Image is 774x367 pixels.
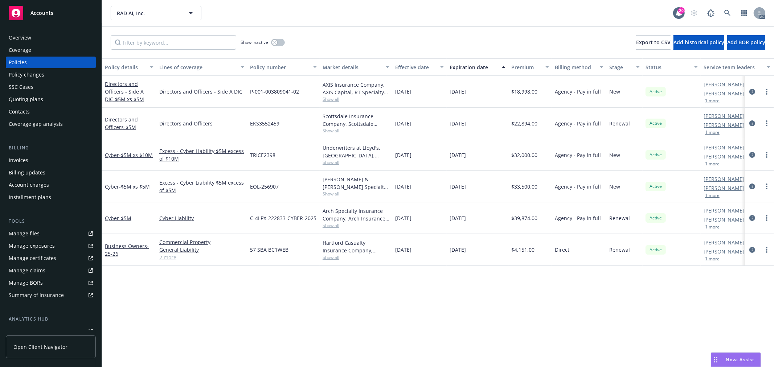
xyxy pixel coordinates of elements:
a: Loss summary generator [6,326,96,337]
div: Installment plans [9,191,51,203]
a: circleInformation [748,150,757,159]
a: Directors and Officers [159,120,244,127]
span: - $5M xs $10M [119,152,153,158]
div: Contacts [9,106,30,117]
a: [PERSON_NAME] [704,90,744,97]
span: [DATE] [450,246,466,253]
span: [DATE] [450,151,466,159]
button: Stage [606,58,643,76]
span: $4,151.00 [511,246,535,253]
input: Filter by keyword... [111,35,236,50]
a: Billing updates [6,167,96,178]
div: Billing method [555,63,595,71]
div: Policy details [105,63,146,71]
a: SSC Cases [6,81,96,93]
span: $18,998.00 [511,88,537,95]
span: $32,000.00 [511,151,537,159]
a: Manage files [6,228,96,239]
a: Commercial Property [159,238,244,246]
div: Quoting plans [9,94,43,105]
span: [DATE] [395,151,411,159]
div: Coverage gap analysis [9,118,63,130]
button: Market details [320,58,392,76]
span: $22,894.00 [511,120,537,127]
span: Show all [323,191,389,197]
button: Add BOR policy [727,35,765,50]
button: RAD AI, Inc. [111,6,201,20]
span: [DATE] [450,88,466,95]
a: Quoting plans [6,94,96,105]
a: [PERSON_NAME] [704,153,744,160]
span: [DATE] [395,214,411,222]
span: Active [648,120,663,127]
a: Coverage [6,44,96,56]
span: Show all [323,159,389,165]
button: Status [643,58,701,76]
span: Renewal [609,120,630,127]
div: SSC Cases [9,81,33,93]
div: Invoices [9,154,28,166]
div: Scottsdale Insurance Company, Scottsdale Insurance Company (Nationwide), RT Specialty Insurance S... [323,112,389,128]
span: Show all [323,254,389,260]
span: - $5M xs $5M [119,183,150,190]
div: Manage BORs [9,277,43,289]
a: Contacts [6,106,96,117]
span: Show all [323,222,389,228]
a: Directors and Officers - Side A DIC [159,88,244,95]
span: Add historical policy [673,39,724,46]
div: Manage claims [9,265,45,276]
span: Active [648,247,663,253]
div: Account charges [9,179,49,191]
div: Expiration date [450,63,497,71]
span: New [609,88,620,95]
span: Agency - Pay in full [555,214,601,222]
span: EKS3552459 [250,120,279,127]
a: Directors and Officers [105,116,138,131]
span: C-4LPX-222833-CYBER-2025 [250,214,316,222]
div: Service team leaders [704,63,762,71]
div: Manage files [9,228,40,239]
span: Nova Assist [726,356,755,363]
button: 1 more [705,162,720,166]
div: Policy number [250,63,309,71]
a: Policies [6,57,96,68]
span: Accounts [30,10,53,16]
div: Policy changes [9,69,44,81]
button: Add historical policy [673,35,724,50]
button: Service team leaders [701,58,773,76]
a: more [762,119,771,128]
a: Cyber [105,215,131,222]
div: Policies [9,57,27,68]
a: more [762,182,771,191]
a: Manage exposures [6,240,96,252]
a: circleInformation [748,214,757,222]
a: Policy changes [6,69,96,81]
span: TRICE2398 [250,151,275,159]
span: Open Client Navigator [13,343,67,351]
span: - $5M xs $5M [113,96,144,103]
span: New [609,151,620,159]
a: [PERSON_NAME] [704,184,744,192]
button: 1 more [705,193,720,198]
span: [DATE] [450,120,466,127]
div: Tools [6,218,96,225]
span: Active [648,152,663,158]
span: [DATE] [395,120,411,127]
div: Manage certificates [9,252,56,264]
button: Policy details [102,58,156,76]
a: Search [720,6,735,20]
span: $33,500.00 [511,183,537,190]
a: more [762,87,771,96]
span: $39,874.00 [511,214,537,222]
span: Active [648,88,663,95]
a: [PERSON_NAME] [704,239,744,246]
a: [PERSON_NAME] [704,207,744,214]
div: Drag to move [711,353,720,367]
div: Market details [323,63,381,71]
div: Billing [6,144,96,152]
button: Billing method [552,58,606,76]
div: 20 [678,7,685,14]
a: Accounts [6,3,96,23]
a: circleInformation [748,182,757,191]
